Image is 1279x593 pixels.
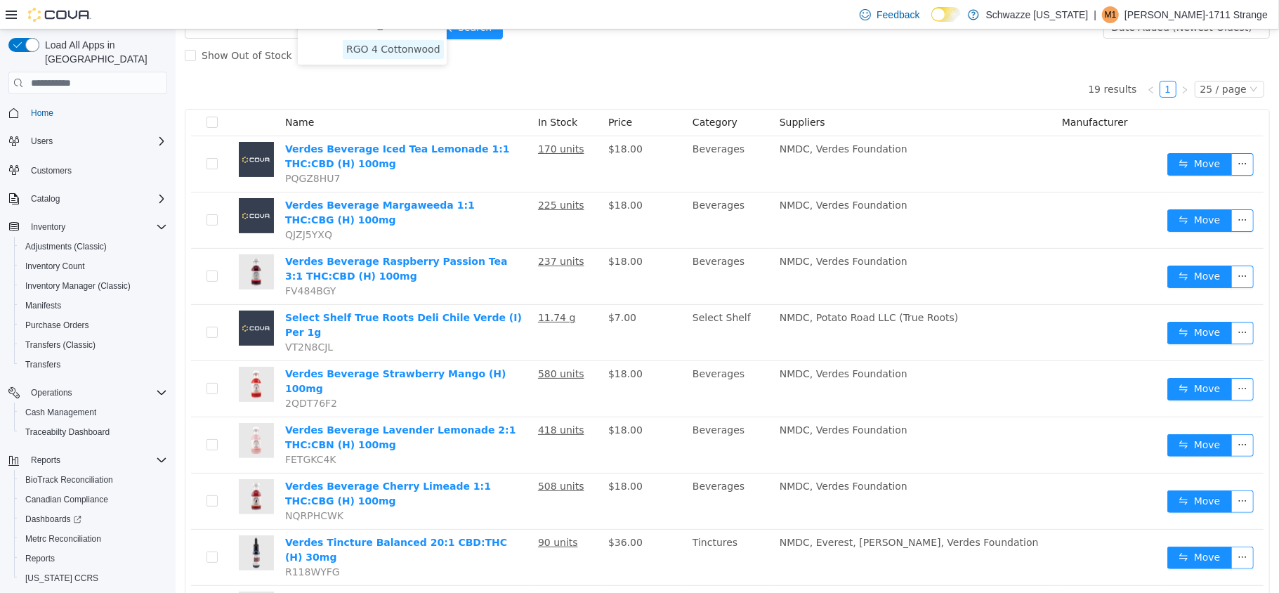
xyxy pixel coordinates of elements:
li: 1 [984,51,1001,68]
td: Beverages [511,163,598,219]
a: Home [25,105,59,122]
a: Verdes Tincture Balanced 20:1 CBD:THC (H) 30mg [110,507,332,533]
span: Canadian Compliance [25,494,108,505]
a: Cash Management [20,404,102,421]
img: Select Shelf True Roots Deli Chile Verde (I) Per 1g placeholder [63,281,98,316]
a: Customers [25,162,77,179]
span: Customers [31,165,72,176]
span: Home [25,104,167,122]
a: Transfers (Classic) [20,337,101,353]
span: NMDC, Everest, [PERSON_NAME], Verdes Foundation [604,507,863,519]
span: Name [110,87,138,98]
span: FETGKC4K [110,424,161,436]
span: Reports [20,550,167,567]
span: Operations [31,387,72,398]
a: Purchase Orders [20,317,95,334]
td: Tinctures [511,500,598,556]
span: NMDC, Verdes Foundation [604,226,732,237]
div: Mick-1711 Strange [1102,6,1119,23]
span: $18.00 [433,114,467,125]
span: Cash Management [25,407,96,418]
button: icon: ellipsis [1056,405,1078,427]
span: $18.00 [433,226,467,237]
button: Catalog [3,189,173,209]
a: Traceabilty Dashboard [20,424,115,441]
u: 580 units [362,339,409,350]
button: Operations [3,383,173,403]
span: QJZJ5YXQ [110,200,157,211]
button: icon: ellipsis [1056,348,1078,371]
span: Show Out of Stock [20,20,122,32]
span: $18.00 [433,451,467,462]
span: [US_STATE] CCRS [25,573,98,584]
img: Verdes Beverage Strawberry Mango (H) 100mg hero shot [63,337,98,372]
button: icon: swapMove [992,292,1056,315]
a: Verdes Beverage Raspberry Passion Tea 3:1 THC:CBD (H) 100mg [110,226,332,252]
button: icon: ellipsis [1056,517,1078,540]
span: FV484BGY [110,256,160,267]
span: Purchase Orders [20,317,167,334]
span: M1 [1105,6,1117,23]
span: $18.00 [433,170,467,181]
i: icon: right [1005,56,1014,65]
img: Verdes Tincture Balanced 20:1 CBD:THC (H) 30mg hero shot [63,506,98,541]
a: Select Shelf True Roots Deli Chile Verde (I) Per 1g [110,282,346,308]
span: Inventory Manager (Classic) [25,280,131,292]
a: BioTrack Reconciliation [20,471,119,488]
li: Next Page [1001,51,1018,68]
p: Schwazze [US_STATE] [986,6,1089,23]
button: icon: ellipsis [1056,292,1078,315]
a: Verdes Beverage Cherry Limeade 1:1 THC:CBG (H) 100mg [110,451,315,477]
span: Inventory Count [25,261,85,272]
span: Reports [25,452,167,469]
td: Select Shelf [511,275,598,332]
span: Reports [25,553,55,564]
span: PQGZ8HU7 [110,143,165,155]
td: Beverages [511,107,598,163]
button: Catalog [25,190,65,207]
span: $18.00 [433,339,467,350]
a: Feedback [854,1,925,29]
span: Transfers [25,359,60,370]
a: 1 [985,52,1000,67]
span: NMDC, Verdes Foundation [604,114,732,125]
span: Feedback [877,8,919,22]
span: Transfers (Classic) [20,337,167,353]
span: RGO 4 Cottonwood [167,11,268,30]
button: icon: swapMove [992,180,1056,202]
div: 25 / page [1025,52,1071,67]
span: Purchase Orders [25,320,89,331]
span: Adjustments (Classic) [20,238,167,255]
span: Transfers [20,356,167,373]
img: Verdes Beverage Cherry Limeade 1:1 THC:CBG (H) 100mg hero shot [63,450,98,485]
a: Inventory Manager (Classic) [20,278,136,294]
span: Traceabilty Dashboard [25,426,110,438]
span: Inventory [31,221,65,233]
span: Transfers (Classic) [25,339,96,351]
u: 225 units [362,170,409,181]
span: NMDC, Verdes Foundation [604,339,732,350]
button: Canadian Compliance [14,490,173,509]
span: $7.00 [433,282,461,294]
span: Catalog [31,193,60,204]
button: Users [3,131,173,151]
a: Dashboards [20,511,87,528]
span: Dashboards [25,514,81,525]
span: BioTrack Reconciliation [20,471,167,488]
button: BioTrack Reconciliation [14,470,173,490]
span: NMDC, Potato Road LLC (True Roots) [604,282,783,294]
span: Manufacturer [886,87,952,98]
button: Customers [3,159,173,180]
span: Traceabilty Dashboard [20,424,167,441]
span: Home [31,107,53,119]
a: Inventory Count [20,258,91,275]
span: Inventory Manager (Classic) [20,278,167,294]
button: Users [25,133,58,150]
a: Verdes Beverage Lavender Lemonade 2:1 THC:CBN (H) 100mg [110,395,340,421]
span: VT2N8CJL [110,312,157,323]
span: NMDC, Verdes Foundation [604,170,732,181]
img: Verdes Beverage Iced Tea Lemonade 1:1 THC:CBD (H) 100mg placeholder [63,112,98,148]
span: Category [517,87,562,98]
span: Catalog [25,190,167,207]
